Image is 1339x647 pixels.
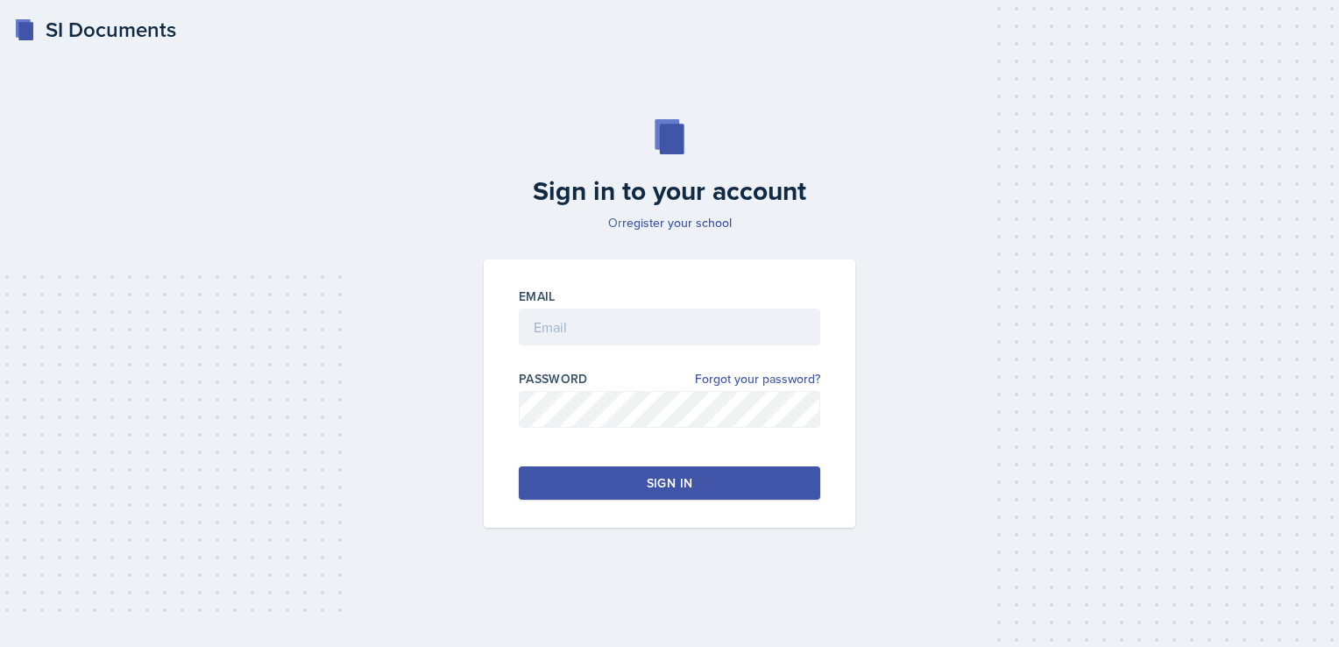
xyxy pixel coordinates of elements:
input: Email [519,309,820,345]
a: register your school [622,214,732,231]
button: Sign in [519,466,820,500]
a: Forgot your password? [695,370,820,388]
h2: Sign in to your account [473,175,866,207]
p: Or [473,214,866,231]
label: Password [519,370,588,387]
div: Sign in [647,474,692,492]
label: Email [519,288,556,305]
a: SI Documents [14,14,176,46]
